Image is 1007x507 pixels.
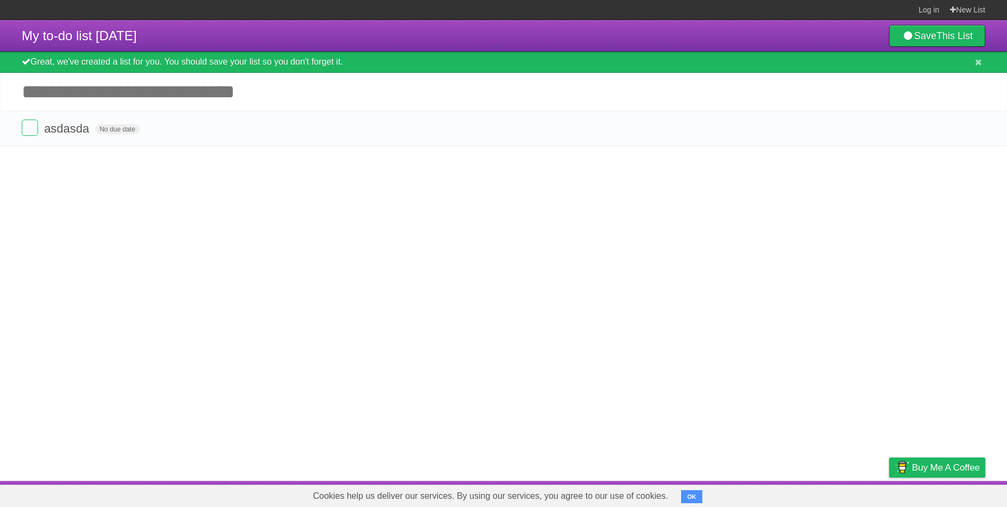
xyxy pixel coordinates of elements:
a: Developers [781,484,825,504]
b: This List [936,30,973,41]
button: OK [681,490,702,503]
a: Terms [838,484,862,504]
span: asdasda [44,122,92,135]
a: About [745,484,767,504]
a: Privacy [875,484,903,504]
img: Buy me a coffee [895,458,909,477]
span: No due date [95,124,139,134]
span: Buy me a coffee [912,458,980,477]
a: Suggest a feature [917,484,985,504]
span: My to-do list [DATE] [22,28,137,43]
span: Cookies help us deliver our services. By using our services, you agree to our use of cookies. [302,485,679,507]
a: Buy me a coffee [889,458,985,478]
label: Done [22,120,38,136]
a: SaveThis List [889,25,985,47]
